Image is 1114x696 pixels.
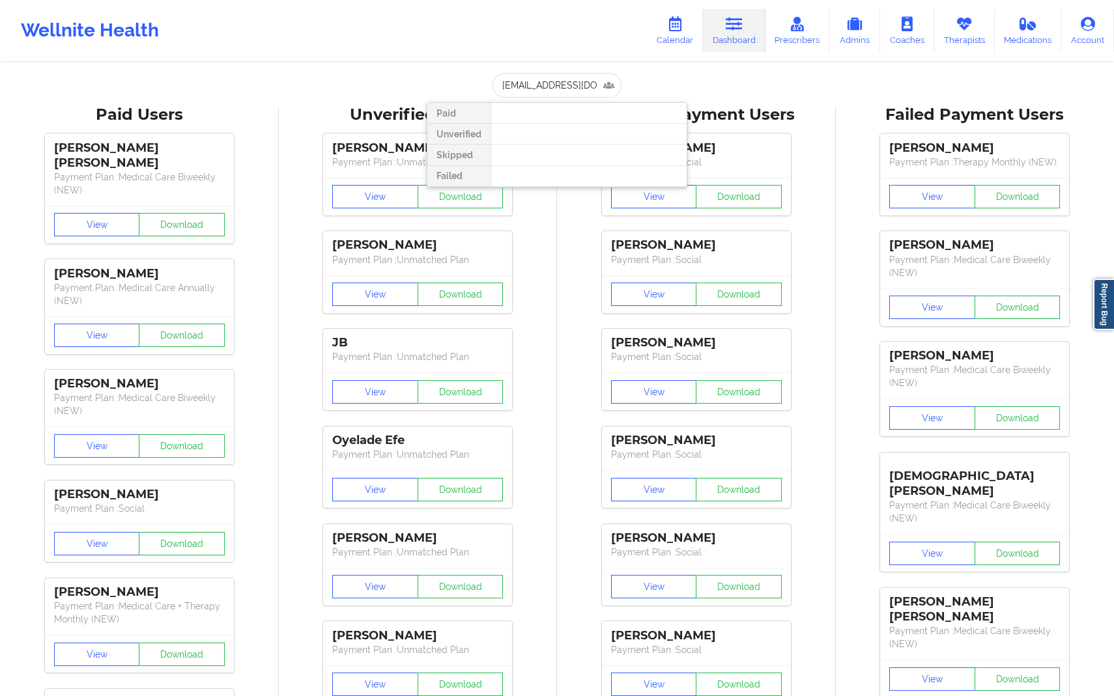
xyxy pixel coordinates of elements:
[696,478,782,501] button: Download
[139,213,225,236] button: Download
[427,124,491,145] div: Unverified
[975,185,1061,208] button: Download
[418,673,504,696] button: Download
[829,9,880,52] a: Admins
[696,283,782,306] button: Download
[611,185,697,208] button: View
[332,253,503,266] p: Payment Plan : Unmatched Plan
[611,156,782,169] p: Payment Plan : Social
[889,253,1060,279] p: Payment Plan : Medical Care Biweekly (NEW)
[647,9,703,52] a: Calendar
[611,253,782,266] p: Payment Plan : Social
[54,434,140,458] button: View
[332,433,503,448] div: Oyelade Efe
[332,478,418,501] button: View
[288,105,549,125] div: Unverified Users
[418,185,504,208] button: Download
[427,103,491,124] div: Paid
[332,283,418,306] button: View
[54,266,225,281] div: [PERSON_NAME]
[889,141,1060,156] div: [PERSON_NAME]
[611,380,697,404] button: View
[889,542,975,565] button: View
[54,324,140,347] button: View
[611,238,782,253] div: [PERSON_NAME]
[54,502,225,515] p: Payment Plan : Social
[611,141,782,156] div: [PERSON_NAME]
[889,296,975,319] button: View
[611,546,782,559] p: Payment Plan : Social
[611,433,782,448] div: [PERSON_NAME]
[889,185,975,208] button: View
[975,667,1061,691] button: Download
[845,105,1106,125] div: Failed Payment Users
[889,667,975,691] button: View
[54,213,140,236] button: View
[1093,279,1114,330] a: Report Bug
[611,283,697,306] button: View
[611,628,782,643] div: [PERSON_NAME]
[995,9,1062,52] a: Medications
[418,380,504,404] button: Download
[880,9,934,52] a: Coaches
[611,335,782,350] div: [PERSON_NAME]
[889,594,1060,624] div: [PERSON_NAME] [PERSON_NAME]
[332,141,503,156] div: [PERSON_NAME]
[54,532,140,555] button: View
[332,350,503,363] p: Payment Plan : Unmatched Plan
[54,585,225,600] div: [PERSON_NAME]
[54,141,225,171] div: [PERSON_NAME] [PERSON_NAME]
[427,145,491,165] div: Skipped
[139,434,225,458] button: Download
[332,643,503,656] p: Payment Plan : Unmatched Plan
[139,324,225,347] button: Download
[54,171,225,197] p: Payment Plan : Medical Care Biweekly (NEW)
[332,380,418,404] button: View
[934,9,995,52] a: Therapists
[889,459,1060,499] div: [DEMOGRAPHIC_DATA][PERSON_NAME]
[332,575,418,598] button: View
[332,531,503,546] div: [PERSON_NAME]
[889,363,1060,389] p: Payment Plan : Medical Care Biweekly (NEW)
[696,673,782,696] button: Download
[611,478,697,501] button: View
[889,499,1060,525] p: Payment Plan : Medical Care Biweekly (NEW)
[54,376,225,391] div: [PERSON_NAME]
[696,185,782,208] button: Download
[696,575,782,598] button: Download
[54,391,225,417] p: Payment Plan : Medical Care Biweekly (NEW)
[611,643,782,656] p: Payment Plan : Social
[54,643,140,666] button: View
[765,9,830,52] a: Prescribers
[889,406,975,430] button: View
[889,238,1060,253] div: [PERSON_NAME]
[418,478,504,501] button: Download
[418,575,504,598] button: Download
[703,9,765,52] a: Dashboard
[611,448,782,461] p: Payment Plan : Social
[611,673,697,696] button: View
[54,487,225,502] div: [PERSON_NAME]
[418,283,504,306] button: Download
[332,673,418,696] button: View
[332,448,503,461] p: Payment Plan : Unmatched Plan
[332,238,503,253] div: [PERSON_NAME]
[1061,9,1114,52] a: Account
[427,166,491,187] div: Failed
[139,532,225,555] button: Download
[889,348,1060,363] div: [PERSON_NAME]
[332,546,503,559] p: Payment Plan : Unmatched Plan
[611,575,697,598] button: View
[889,624,1060,650] p: Payment Plan : Medical Care Biweekly (NEW)
[975,406,1061,430] button: Download
[54,281,225,307] p: Payment Plan : Medical Care Annually (NEW)
[9,105,270,125] div: Paid Users
[975,296,1061,319] button: Download
[332,335,503,350] div: JB
[975,542,1061,565] button: Download
[566,105,827,125] div: Skipped Payment Users
[332,185,418,208] button: View
[611,350,782,363] p: Payment Plan : Social
[696,380,782,404] button: Download
[139,643,225,666] button: Download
